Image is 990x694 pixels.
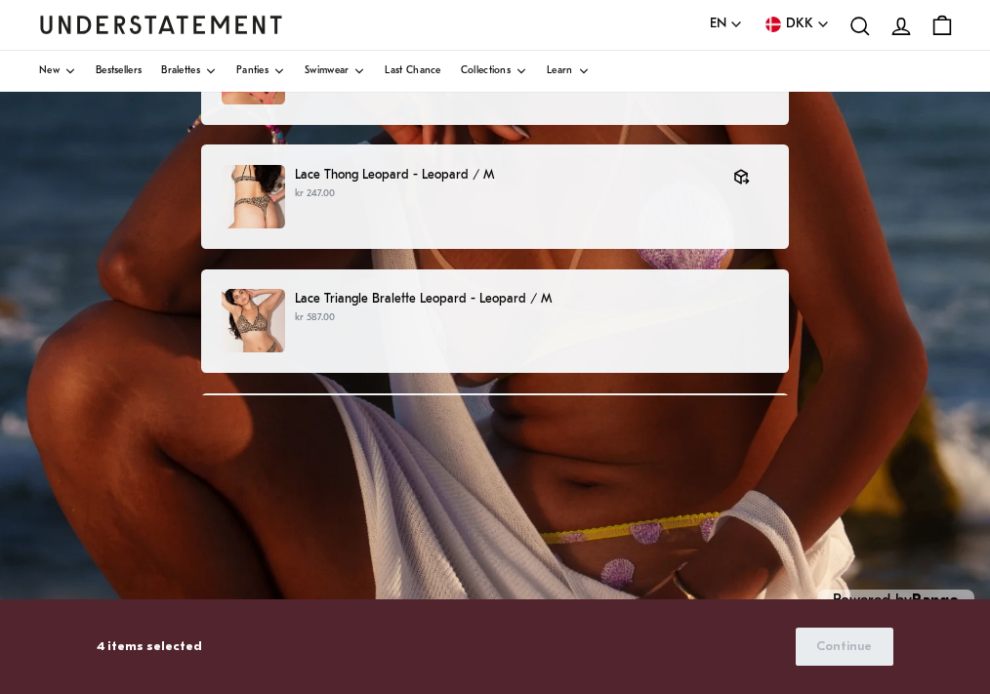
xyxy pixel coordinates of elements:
span: Swimwear [305,66,349,76]
img: lace-triangle-bralette-gold-leopard-52769500889414_ca6509f3-eeef-4ed2-8a48-53132d0a5726.jpg [222,289,285,352]
span: New [39,66,60,76]
button: DKK [763,14,830,35]
a: New [39,51,76,92]
span: DKK [786,14,813,35]
p: Powered by [817,590,974,614]
span: Last Chance [385,66,440,76]
p: kr 587.00 [295,310,768,326]
button: EN [710,14,743,35]
a: Bralettes [161,51,217,92]
a: Last Chance [385,51,440,92]
a: Pango [912,593,959,609]
a: Collections [461,51,527,92]
span: Collections [461,66,511,76]
span: Bestsellers [96,66,142,76]
span: Bralettes [161,66,200,76]
p: Lace Triangle Bralette Leopard - Leopard / M [295,289,768,309]
a: Understatement Homepage [39,16,283,33]
a: Bestsellers [96,51,142,92]
img: lace-thong-gold-leopard-52763539439942.jpg [222,165,285,228]
p: Lace Thong Leopard - Leopard / M [295,165,714,185]
a: Swimwear [305,51,365,92]
span: EN [710,14,726,35]
a: Learn [547,51,590,92]
span: Panties [236,66,268,76]
span: Learn [547,66,573,76]
p: kr 247.00 [295,186,714,202]
a: Panties [236,51,285,92]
